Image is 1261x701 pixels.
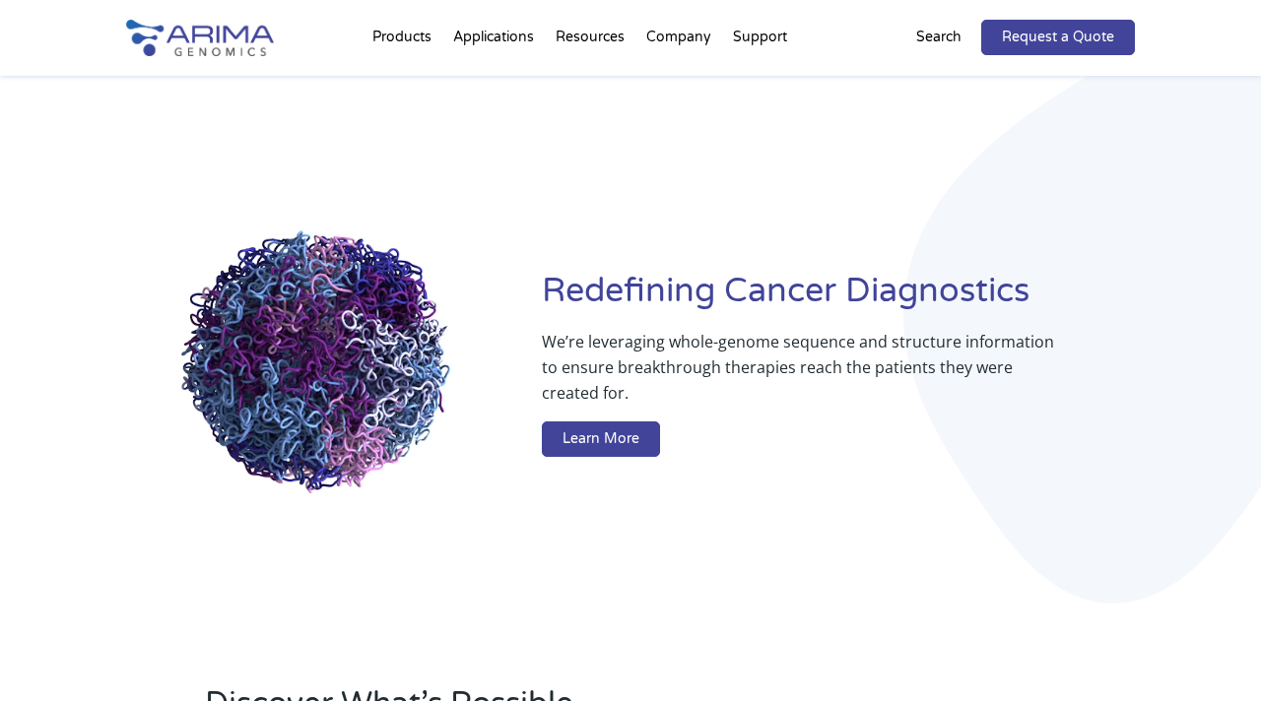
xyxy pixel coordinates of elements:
[981,20,1135,55] a: Request a Quote
[542,329,1056,421] p: We’re leveraging whole-genome sequence and structure information to ensure breakthrough therapies...
[126,20,274,56] img: Arima-Genomics-logo
[542,269,1135,329] h1: Redefining Cancer Diagnostics
[916,25,962,50] p: Search
[542,421,660,457] a: Learn More
[1162,606,1261,701] iframe: Chat Widget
